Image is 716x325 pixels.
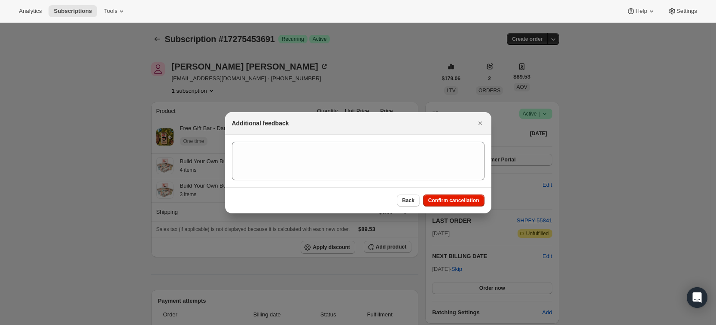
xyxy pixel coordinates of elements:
[676,8,697,15] span: Settings
[687,287,707,308] div: Open Intercom Messenger
[428,197,479,204] span: Confirm cancellation
[232,119,289,128] h2: Additional feedback
[622,5,661,17] button: Help
[19,8,42,15] span: Analytics
[14,5,47,17] button: Analytics
[402,197,414,204] span: Back
[49,5,97,17] button: Subscriptions
[54,8,92,15] span: Subscriptions
[423,194,484,207] button: Confirm cancellation
[474,117,486,129] button: Close
[99,5,131,17] button: Tools
[104,8,117,15] span: Tools
[397,194,420,207] button: Back
[635,8,647,15] span: Help
[663,5,702,17] button: Settings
